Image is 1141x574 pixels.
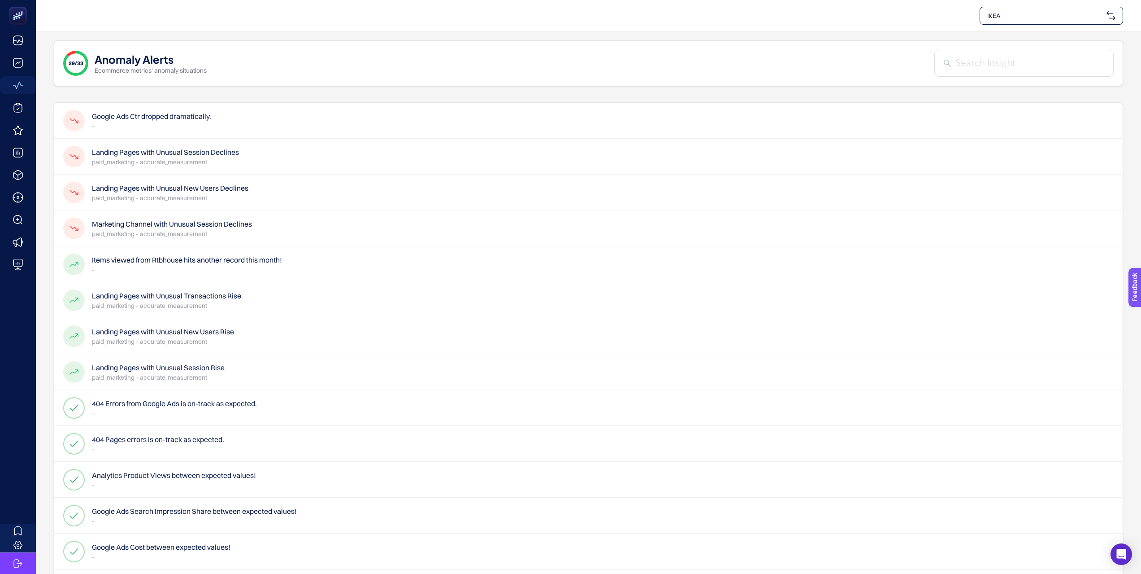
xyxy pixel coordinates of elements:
p: paid_marketing - accurate_measurement [92,337,234,346]
p: paid_marketing - accurate_measurement [92,229,252,238]
h4: Landing Pages with Unusual Transactions Rise [92,290,241,301]
h4: Analytics Product Views between expected values! [92,470,256,481]
h4: 404 Pages errors is on-track as expected. [92,434,224,445]
p: paid_marketing - accurate_measurement [92,193,248,202]
h4: Landing Pages with Unusual New Users Rise [92,326,234,337]
p: paid_marketing - accurate_measurement [92,158,239,167]
div: Open Intercom Messenger [1111,543,1132,565]
h4: Items viewed from Rtbhouse hits another record this month! [92,254,282,265]
p: - [92,481,256,490]
h4: Landing Pages with Unusual New Users Declines [92,183,248,193]
h4: Google Ads Search Impression Share between expected values! [92,506,297,517]
h4: Landing Pages with Unusual Session Declines [92,147,239,158]
span: IKEA [987,11,1103,20]
p: - [92,552,230,561]
img: svg%3e [1106,11,1115,20]
p: - [92,517,297,526]
input: Search Insight [955,56,1104,70]
span: 29/33 [69,60,83,67]
h4: Google Ads Cost between expected values! [92,542,230,552]
h4: Marketing Channel with Unusual Session Declines [92,219,252,229]
p: paid_marketing - accurate_measurement [92,373,225,382]
img: Search Insight [944,60,951,67]
p: - [92,265,282,274]
p: - [92,445,224,454]
p: - [92,122,211,131]
h4: Landing Pages with Unusual Session Rise [92,362,225,373]
h4: 404 Errors from Google Ads is on-track as expected. [92,398,257,409]
p: - [92,409,257,418]
p: Ecommerce metrics' anomaly situations [95,66,207,75]
h4: Google Ads Ctr dropped dramatically. [92,111,211,122]
p: paid_marketing - accurate_measurement [92,301,241,310]
h1: Anomaly Alerts [95,52,174,66]
span: Feedback [5,3,34,10]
